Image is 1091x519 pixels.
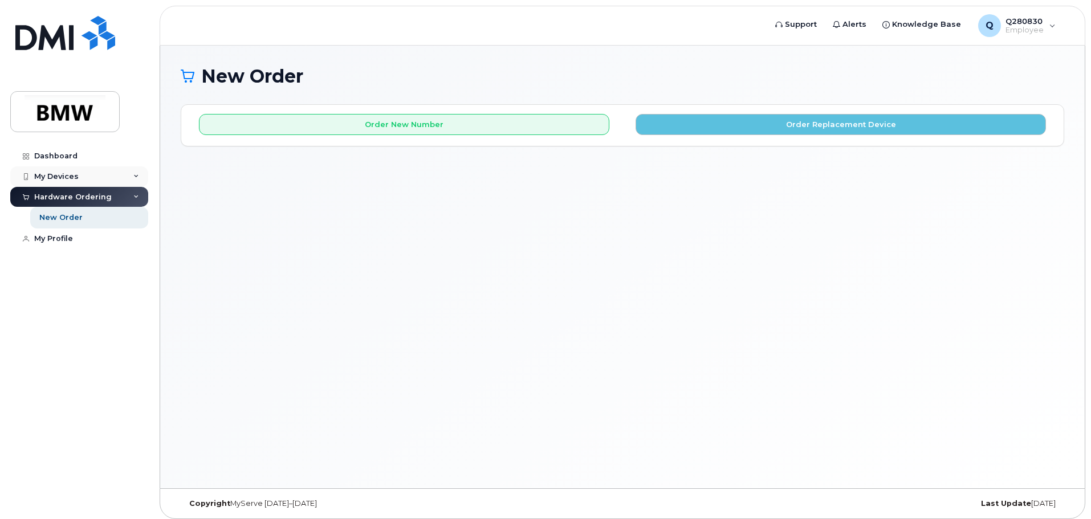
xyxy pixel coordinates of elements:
strong: Copyright [189,499,230,508]
div: MyServe [DATE]–[DATE] [181,499,475,508]
strong: Last Update [981,499,1031,508]
h1: New Order [181,66,1064,86]
button: Order New Number [199,114,609,135]
button: Order Replacement Device [636,114,1046,135]
div: [DATE] [770,499,1064,508]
